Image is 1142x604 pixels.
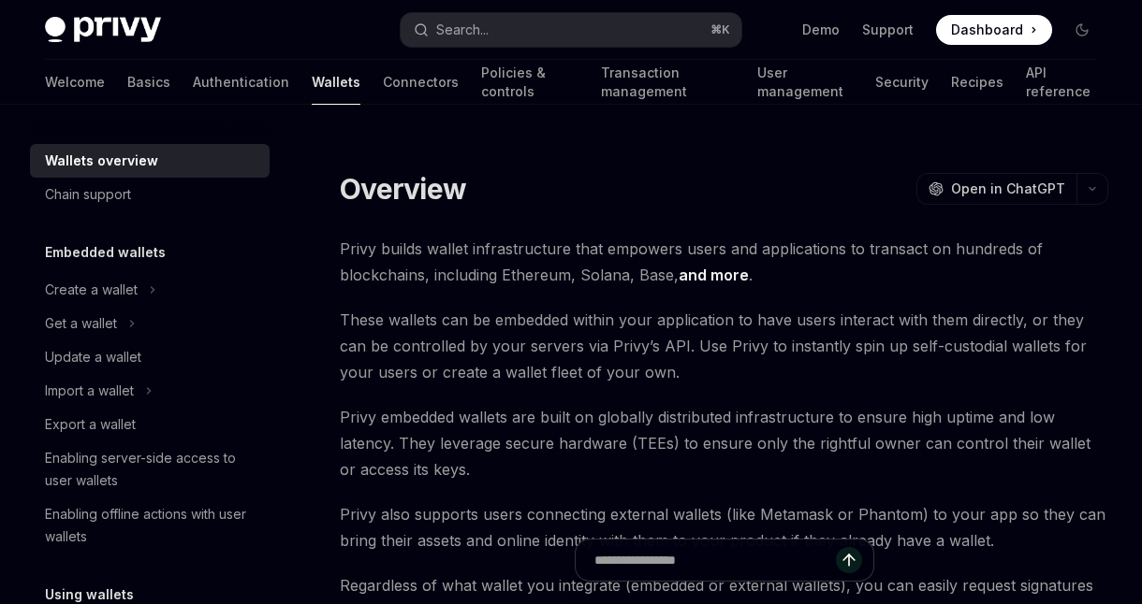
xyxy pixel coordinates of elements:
[481,60,578,105] a: Policies & controls
[30,374,270,408] button: Toggle Import a wallet section
[383,60,459,105] a: Connectors
[951,180,1065,198] span: Open in ChatGPT
[340,236,1108,288] span: Privy builds wallet infrastructure that empowers users and applications to transact on hundreds o...
[916,173,1076,205] button: Open in ChatGPT
[45,241,166,264] h5: Embedded wallets
[1026,60,1097,105] a: API reference
[30,144,270,178] a: Wallets overview
[30,497,270,554] a: Enabling offline actions with user wallets
[312,60,360,105] a: Wallets
[862,21,914,39] a: Support
[340,172,466,206] h1: Overview
[45,312,117,335] div: Get a wallet
[45,183,131,206] div: Chain support
[45,279,138,301] div: Create a wallet
[30,408,270,441] a: Export a wallet
[193,60,289,105] a: Authentication
[340,307,1108,385] span: These wallets can be embedded within your application to have users interact with them directly, ...
[30,273,270,307] button: Toggle Create a wallet section
[45,413,136,436] div: Export a wallet
[936,15,1052,45] a: Dashboard
[802,21,840,39] a: Demo
[30,441,270,497] a: Enabling server-side access to user wallets
[601,60,736,105] a: Transaction management
[710,22,730,37] span: ⌘ K
[30,307,270,340] button: Toggle Get a wallet section
[45,346,141,368] div: Update a wallet
[45,380,134,402] div: Import a wallet
[340,404,1108,482] span: Privy embedded wallets are built on globally distributed infrastructure to ensure high uptime and...
[45,60,105,105] a: Welcome
[401,13,741,47] button: Open search
[30,178,270,211] a: Chain support
[1067,15,1097,45] button: Toggle dark mode
[757,60,853,105] a: User management
[45,17,161,43] img: dark logo
[679,266,749,285] a: and more
[951,60,1003,105] a: Recipes
[836,547,862,573] button: Send message
[951,21,1023,39] span: Dashboard
[127,60,170,105] a: Basics
[875,60,929,105] a: Security
[45,503,258,548] div: Enabling offline actions with user wallets
[594,539,836,581] input: Ask a question...
[340,501,1108,554] span: Privy also supports users connecting external wallets (like Metamask or Phantom) to your app so t...
[45,447,258,492] div: Enabling server-side access to user wallets
[30,340,270,374] a: Update a wallet
[45,150,158,172] div: Wallets overview
[436,19,489,41] div: Search...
